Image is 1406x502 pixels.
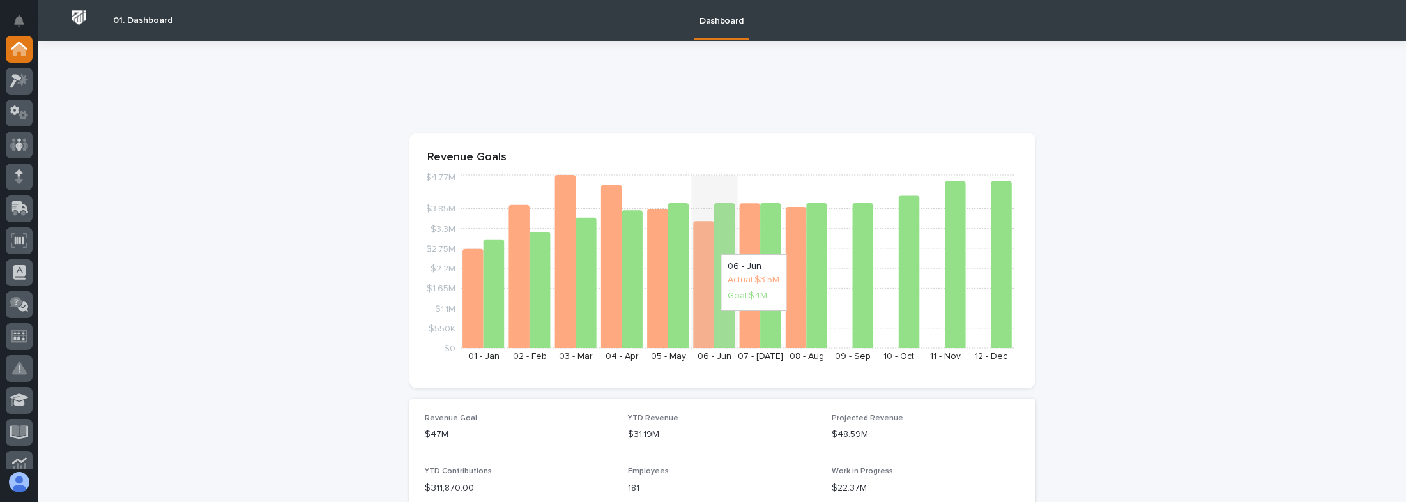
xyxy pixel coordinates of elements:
span: YTD Contributions [425,468,492,475]
span: Employees [628,468,669,475]
p: $ 311,870.00 [425,482,613,495]
tspan: $550K [429,324,455,333]
span: YTD Revenue [628,415,678,422]
text: 10 - Oct [883,352,914,361]
text: 01 - Jan [468,352,499,361]
span: Projected Revenue [832,415,903,422]
text: 09 - Sep [835,352,871,361]
h2: 01. Dashboard [113,15,172,26]
div: Notifications [16,15,33,36]
span: Revenue Goal [425,415,477,422]
text: 04 - Apr [605,352,638,361]
text: 08 - Aug [789,352,823,361]
text: 12 - Dec [975,352,1007,361]
tspan: $1.1M [435,305,455,314]
tspan: $3.85M [425,205,455,214]
tspan: $0 [444,344,455,353]
button: Notifications [6,8,33,34]
tspan: $1.65M [427,285,455,294]
text: 06 - Jun [697,352,731,361]
p: Revenue Goals [427,151,1018,165]
text: 02 - Feb [513,352,547,361]
p: 181 [628,482,816,495]
tspan: $4.77M [425,174,455,183]
text: 05 - May [650,352,685,361]
p: $48.59M [832,428,1020,441]
button: users-avatar [6,469,33,496]
p: $47M [425,428,613,441]
tspan: $3.3M [431,225,455,234]
img: Workspace Logo [67,6,91,29]
tspan: $2.75M [426,245,455,254]
tspan: $2.2M [431,264,455,273]
text: 11 - Nov [929,352,960,361]
p: $31.19M [628,428,816,441]
text: 03 - Mar [559,352,593,361]
span: Work in Progress [832,468,893,475]
text: 07 - [DATE] [738,352,783,361]
p: $22.37M [832,482,1020,495]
